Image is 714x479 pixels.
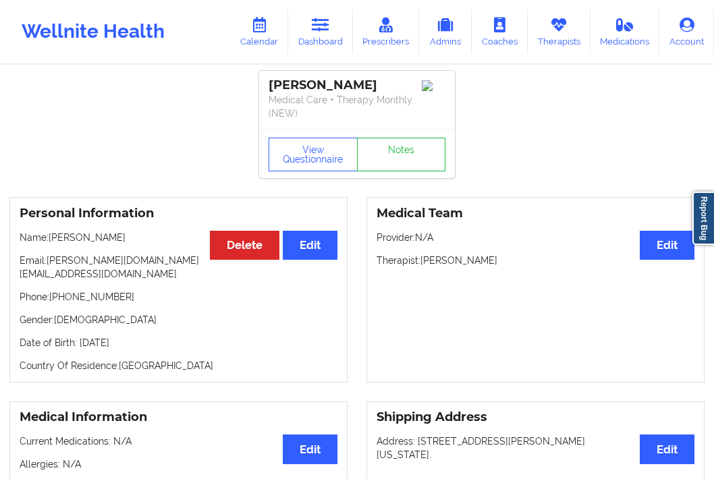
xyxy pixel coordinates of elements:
[472,9,528,54] a: Coaches
[419,9,472,54] a: Admins
[640,434,694,463] button: Edit
[528,9,591,54] a: Therapists
[269,93,445,120] p: Medical Care + Therapy Monthly (NEW)
[20,336,337,349] p: Date of Birth: [DATE]
[353,9,420,54] a: Prescribers
[288,9,353,54] a: Dashboard
[20,254,337,281] p: Email: [PERSON_NAME][DOMAIN_NAME][EMAIL_ADDRESS][DOMAIN_NAME]
[20,206,337,221] h3: Personal Information
[377,254,694,267] p: Therapist: [PERSON_NAME]
[269,138,358,171] button: View Questionnaire
[640,231,694,260] button: Edit
[283,231,337,260] button: Edit
[20,410,337,425] h3: Medical Information
[357,138,446,171] a: Notes
[20,290,337,304] p: Phone: [PHONE_NUMBER]
[377,410,694,425] h3: Shipping Address
[20,457,337,471] p: Allergies: N/A
[20,434,337,448] p: Current Medications: N/A
[269,78,445,93] div: [PERSON_NAME]
[20,231,337,244] p: Name: [PERSON_NAME]
[659,9,714,54] a: Account
[377,206,694,221] h3: Medical Team
[20,313,337,327] p: Gender: [DEMOGRAPHIC_DATA]
[20,359,337,372] p: Country Of Residence: [GEOGRAPHIC_DATA]
[377,434,694,461] p: Address: [STREET_ADDRESS][PERSON_NAME][US_STATE].
[230,9,288,54] a: Calendar
[210,231,279,260] button: Delete
[377,231,694,244] p: Provider: N/A
[591,9,660,54] a: Medications
[422,80,445,91] img: Image%2Fplaceholer-image.png
[283,434,337,463] button: Edit
[692,192,714,245] a: Report Bug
